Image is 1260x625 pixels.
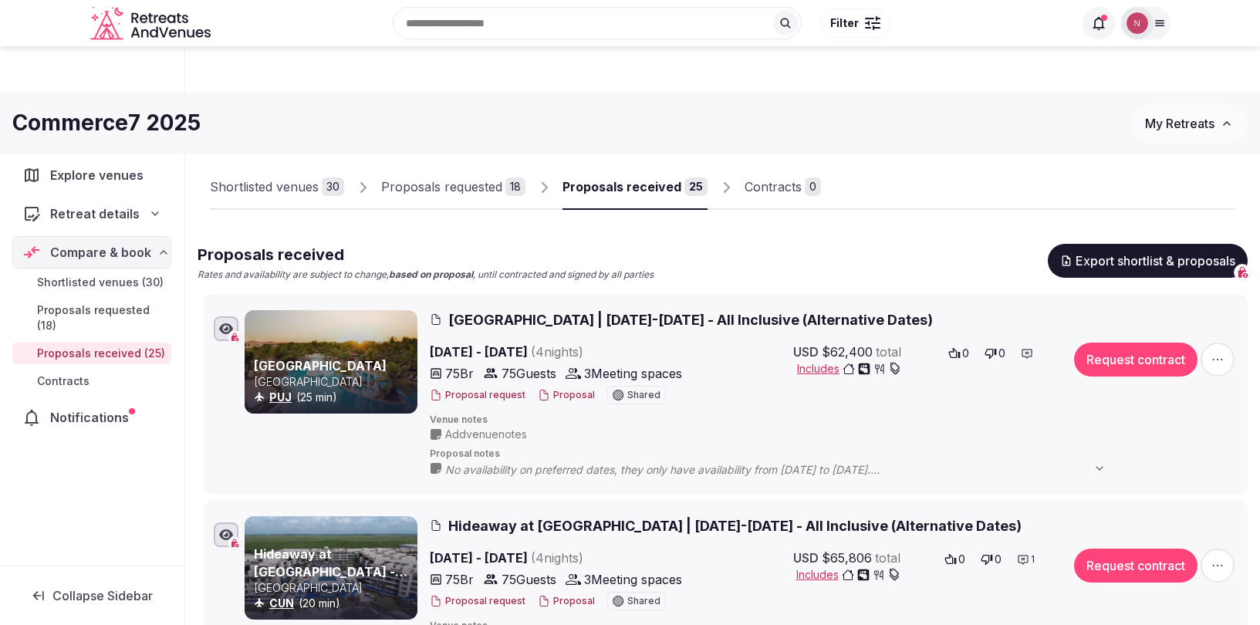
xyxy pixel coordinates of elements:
span: USD [793,343,819,361]
button: Includes [796,567,900,583]
div: 25 [684,177,708,196]
svg: Retreats and Venues company logo [90,6,214,41]
span: 0 [998,346,1005,361]
a: Shortlisted venues30 [210,165,344,210]
div: (25 min) [254,390,414,405]
span: ( 4 night s ) [531,550,583,566]
a: Proposals received (25) [12,343,171,364]
span: Contracts [37,373,90,389]
span: Proposals requested (18) [37,302,165,333]
a: CUN [269,596,294,610]
span: Hideaway at [GEOGRAPHIC_DATA] | [DATE]-[DATE] - All Inclusive (Alternative Dates) [448,516,1022,535]
span: 3 Meeting spaces [584,364,682,383]
button: Export shortlist & proposals [1048,244,1248,278]
span: 75 Br [445,570,474,589]
button: Collapse Sidebar [12,579,171,613]
span: Collapse Sidebar [52,588,153,603]
span: 0 [995,552,1002,567]
a: Proposals requested (18) [12,299,171,336]
span: Proposal notes [430,448,1238,461]
a: Hideaway at [GEOGRAPHIC_DATA] - Adults Only [254,546,407,596]
span: 75 Guests [502,364,556,383]
a: [GEOGRAPHIC_DATA] [254,358,387,373]
div: 0 [805,177,821,196]
p: Rates and availability are subject to change, , until contracted and signed by all parties [198,269,654,282]
span: [GEOGRAPHIC_DATA] | [DATE]-[DATE] - All Inclusive (Alternative Dates) [448,310,933,329]
a: Contracts [12,370,171,392]
div: Proposals received [562,177,681,196]
span: Notifications [50,408,135,427]
span: USD [793,549,819,567]
span: Explore venues [50,166,150,184]
span: 75 Guests [502,570,556,589]
span: 0 [958,552,965,567]
button: Filter [820,8,890,38]
p: [GEOGRAPHIC_DATA] [254,374,414,390]
span: $62,400 [822,343,873,361]
a: Visit the homepage [90,6,214,41]
span: total [875,549,900,567]
span: ( 4 night s ) [531,344,583,360]
img: Nathalia Bilotti [1127,12,1148,34]
span: [DATE] - [DATE] [430,549,701,567]
div: (20 min) [254,596,414,611]
button: 1 [1012,549,1039,570]
span: Add venue notes [445,427,527,442]
div: Proposals requested [381,177,502,196]
button: Proposal request [430,389,525,402]
button: Includes [797,361,901,377]
span: Venue notes [430,414,1238,427]
button: Proposal [538,389,595,402]
a: Proposals received25 [562,165,708,210]
span: Shortlisted venues (30) [37,275,164,290]
a: PUJ [269,390,292,404]
span: 75 Br [445,364,474,383]
button: My Retreats [1130,104,1248,143]
div: Shortlisted venues [210,177,319,196]
div: 30 [322,177,344,196]
a: Proposals requested18 [381,165,525,210]
span: 0 [962,346,969,361]
a: Contracts0 [745,165,821,210]
span: $65,806 [822,549,872,567]
h2: Proposals received [198,244,654,265]
button: 0 [940,549,970,570]
div: Contracts [745,177,802,196]
button: 0 [944,343,974,364]
button: 0 [980,343,1010,364]
span: Shared [627,596,660,606]
button: 0 [976,549,1006,570]
span: 3 Meeting spaces [584,570,682,589]
button: Request contract [1074,549,1198,583]
button: Proposal request [430,595,525,608]
span: total [876,343,901,361]
p: [GEOGRAPHIC_DATA] [254,580,414,596]
a: Notifications [12,401,171,434]
a: Shortlisted venues (30) [12,272,171,293]
span: No availability on preferred dates, they only have availability from [DATE] to [DATE]. ALL INCLUS... [445,462,1121,478]
button: Request contract [1074,343,1198,377]
span: 1 [1031,553,1035,566]
span: My Retreats [1145,116,1214,131]
span: Filter [830,15,859,31]
span: [DATE] - [DATE] [430,343,701,361]
span: Compare & book [50,243,151,262]
h1: Commerce7 2025 [12,108,201,138]
button: Proposal [538,595,595,608]
span: Proposals received (25) [37,346,165,361]
div: 18 [505,177,525,196]
span: Retreat details [50,204,140,223]
span: Shared [627,390,660,400]
a: Explore venues [12,159,171,191]
strong: based on proposal [389,269,473,280]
